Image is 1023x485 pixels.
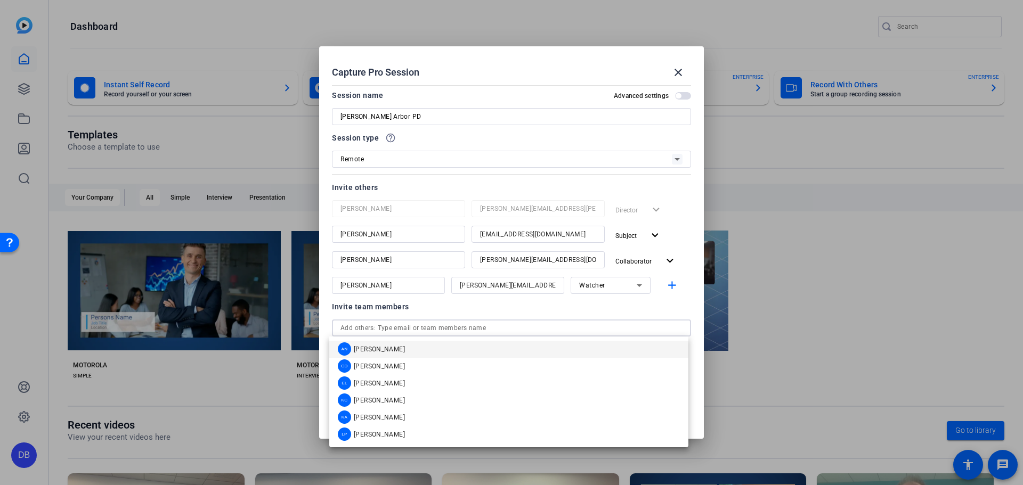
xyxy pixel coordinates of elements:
span: Collaborator [615,258,652,265]
div: Session name [332,89,383,102]
span: Subject [615,232,637,240]
mat-icon: expand_more [663,254,677,268]
input: Email... [480,228,596,241]
span: Session type [332,131,379,144]
input: Name... [340,228,457,241]
h2: Advanced settings [614,92,669,100]
input: Email... [460,279,556,292]
mat-icon: expand_more [648,229,662,242]
span: [PERSON_NAME] [354,430,405,439]
mat-icon: add [665,279,679,292]
span: [PERSON_NAME] [354,362,405,371]
div: EL [338,376,351,390]
span: [PERSON_NAME] [354,396,405,405]
div: KA [338,410,351,424]
button: Collaborator [611,251,681,270]
div: Invite others [332,181,691,194]
button: Subject [611,226,666,245]
input: Add others: Type email or team members name [340,322,683,334]
input: Name... [340,279,436,292]
div: CD [338,359,351,373]
span: [PERSON_NAME] [354,413,405,422]
input: Name... [340,202,457,215]
input: Email... [480,253,596,266]
input: Email... [480,202,596,215]
span: [PERSON_NAME] [354,379,405,388]
input: Enter Session Name [340,110,683,123]
div: LP [338,428,351,441]
div: Invite team members [332,300,691,313]
span: Watcher [579,282,605,289]
span: Remote [340,155,364,163]
span: [PERSON_NAME] [354,345,405,354]
input: Name... [340,253,457,266]
div: Capture Pro Session [332,60,691,85]
div: AN [338,342,351,356]
mat-icon: close [672,66,685,79]
div: KC [338,393,351,407]
mat-icon: help_outline [385,133,396,143]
